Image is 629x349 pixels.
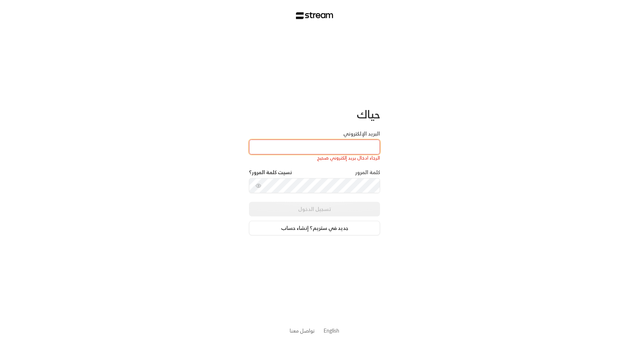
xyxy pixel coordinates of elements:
a: تواصل معنا [290,326,315,335]
a: نسيت كلمة المرور؟ [249,169,292,176]
div: الرجاء ادخال بريد إلكتروني صحيح [249,154,380,162]
a: جديد في ستريم؟ إنشاء حساب [249,221,380,235]
img: Stream Logo [296,12,333,19]
button: toggle password visibility [253,180,264,192]
label: البريد الإلكتروني [343,130,380,137]
button: تواصل معنا [290,327,315,334]
span: حياك [357,105,380,124]
a: English [324,324,339,337]
label: كلمة المرور [355,169,380,176]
